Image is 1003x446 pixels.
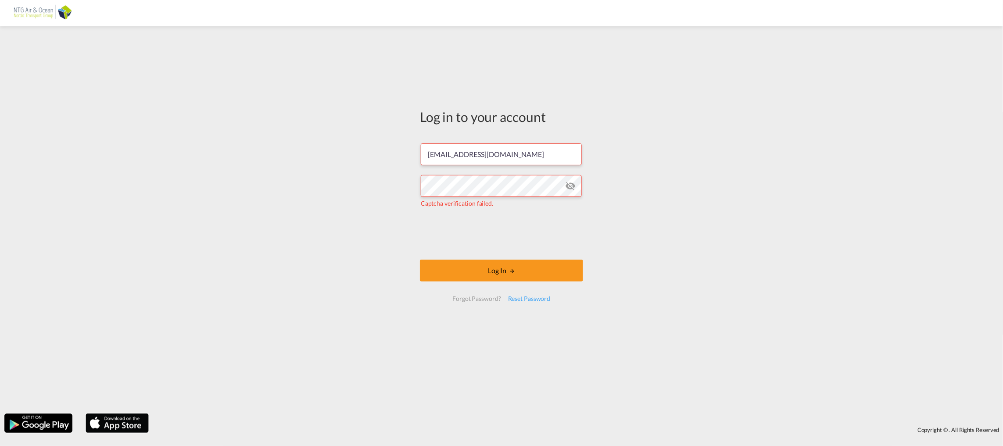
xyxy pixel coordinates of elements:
[449,291,504,307] div: Forgot Password?
[435,217,568,251] iframe: reCAPTCHA
[421,200,493,207] span: Captcha verification failed.
[505,291,554,307] div: Reset Password
[85,413,150,434] img: apple.png
[565,181,576,191] md-icon: icon-eye-off
[13,4,72,23] img: af31b1c0b01f11ecbc353f8e72265e29.png
[420,260,583,282] button: LOGIN
[153,422,1003,437] div: Copyright © . All Rights Reserved
[4,413,73,434] img: google.png
[420,107,583,126] div: Log in to your account
[421,143,582,165] input: Enter email/phone number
